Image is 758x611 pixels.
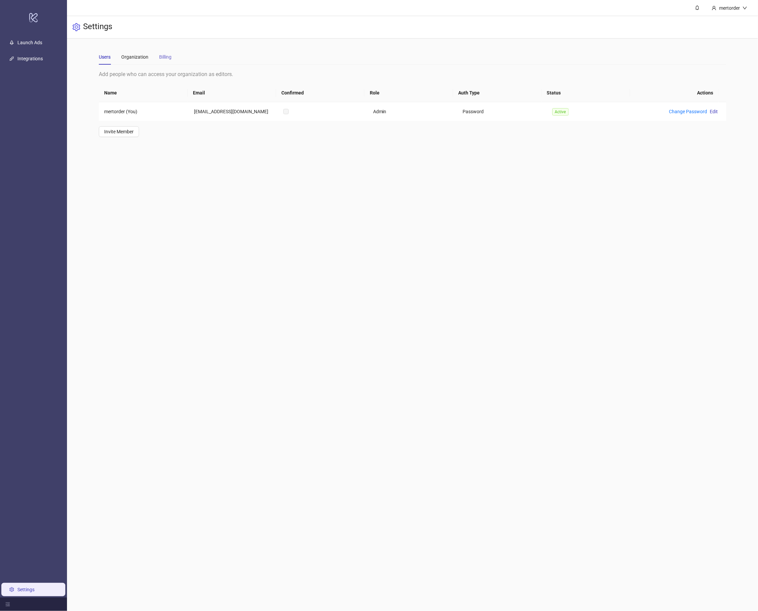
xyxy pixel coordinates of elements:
td: Password [457,102,547,121]
span: down [743,6,747,10]
td: Admin [368,102,457,121]
span: Active [552,108,569,116]
div: mertorder [716,4,743,12]
a: Integrations [17,56,43,61]
th: Status [542,84,630,102]
span: bell [695,5,700,10]
th: Name [99,84,187,102]
div: Billing [159,53,171,61]
span: setting [72,23,80,31]
div: Add people who can access your organization as editors. [99,70,726,78]
div: Users [99,53,111,61]
a: Launch Ads [17,40,42,45]
td: [EMAIL_ADDRESS][DOMAIN_NAME] [189,102,278,121]
button: Edit [707,108,721,116]
a: Change Password [669,109,707,114]
span: Invite Member [104,129,134,134]
button: Invite Member [99,126,139,137]
span: user [712,6,716,10]
a: Settings [17,587,35,592]
th: Role [364,84,453,102]
th: Actions [630,84,718,102]
span: menu-fold [5,602,10,607]
td: mertorder (You) [99,102,188,121]
h3: Settings [83,21,112,33]
th: Auth Type [453,84,542,102]
div: Organization [121,53,148,61]
th: Email [188,84,276,102]
span: Edit [710,109,718,114]
th: Confirmed [276,84,364,102]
